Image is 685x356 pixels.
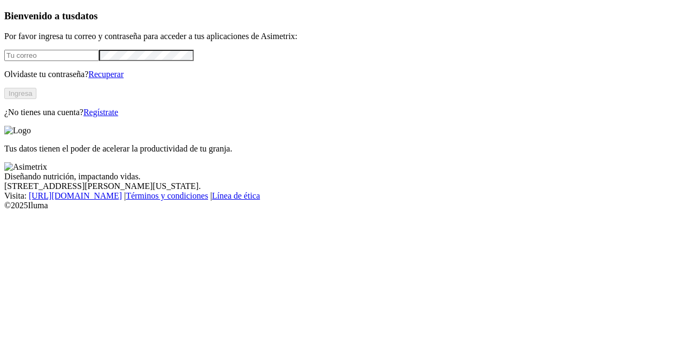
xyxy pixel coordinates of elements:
img: Logo [4,126,31,135]
p: Por favor ingresa tu correo y contraseña para acceder a tus aplicaciones de Asimetrix: [4,32,681,41]
div: Diseñando nutrición, impactando vidas. [4,172,681,181]
p: Olvidaste tu contraseña? [4,70,681,79]
h3: Bienvenido a tus [4,10,681,22]
p: Tus datos tienen el poder de acelerar la productividad de tu granja. [4,144,681,154]
span: datos [75,10,98,21]
a: [URL][DOMAIN_NAME] [29,191,122,200]
a: Regístrate [83,108,118,117]
button: Ingresa [4,88,36,99]
a: Recuperar [88,70,124,79]
a: Términos y condiciones [126,191,208,200]
div: © 2025 Iluma [4,201,681,210]
p: ¿No tienes una cuenta? [4,108,681,117]
img: Asimetrix [4,162,47,172]
a: Línea de ética [212,191,260,200]
div: [STREET_ADDRESS][PERSON_NAME][US_STATE]. [4,181,681,191]
input: Tu correo [4,50,99,61]
div: Visita : | | [4,191,681,201]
